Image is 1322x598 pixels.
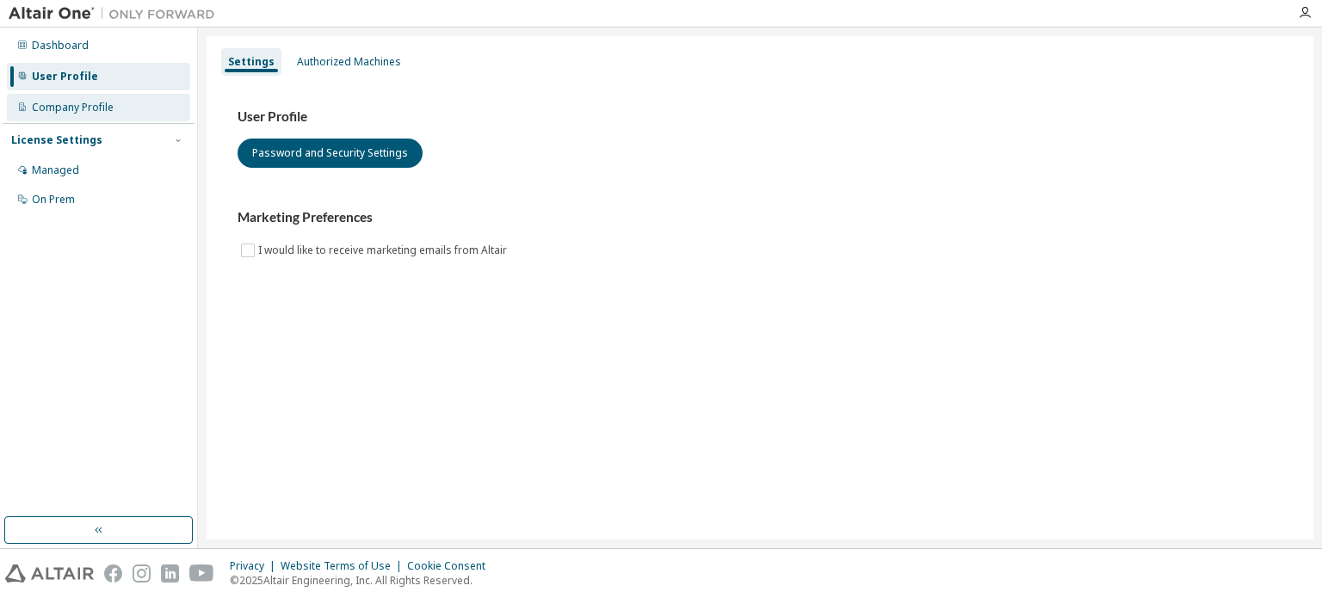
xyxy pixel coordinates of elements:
[297,55,401,69] div: Authorized Machines
[32,70,98,83] div: User Profile
[32,101,114,114] div: Company Profile
[161,564,179,583] img: linkedin.svg
[238,108,1282,126] h3: User Profile
[189,564,214,583] img: youtube.svg
[407,559,496,573] div: Cookie Consent
[228,55,275,69] div: Settings
[5,564,94,583] img: altair_logo.svg
[258,240,510,261] label: I would like to receive marketing emails from Altair
[32,39,89,52] div: Dashboard
[32,193,75,207] div: On Prem
[238,139,423,168] button: Password and Security Settings
[133,564,151,583] img: instagram.svg
[230,573,496,588] p: © 2025 Altair Engineering, Inc. All Rights Reserved.
[11,133,102,147] div: License Settings
[238,209,1282,226] h3: Marketing Preferences
[32,163,79,177] div: Managed
[9,5,224,22] img: Altair One
[104,564,122,583] img: facebook.svg
[281,559,407,573] div: Website Terms of Use
[230,559,281,573] div: Privacy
